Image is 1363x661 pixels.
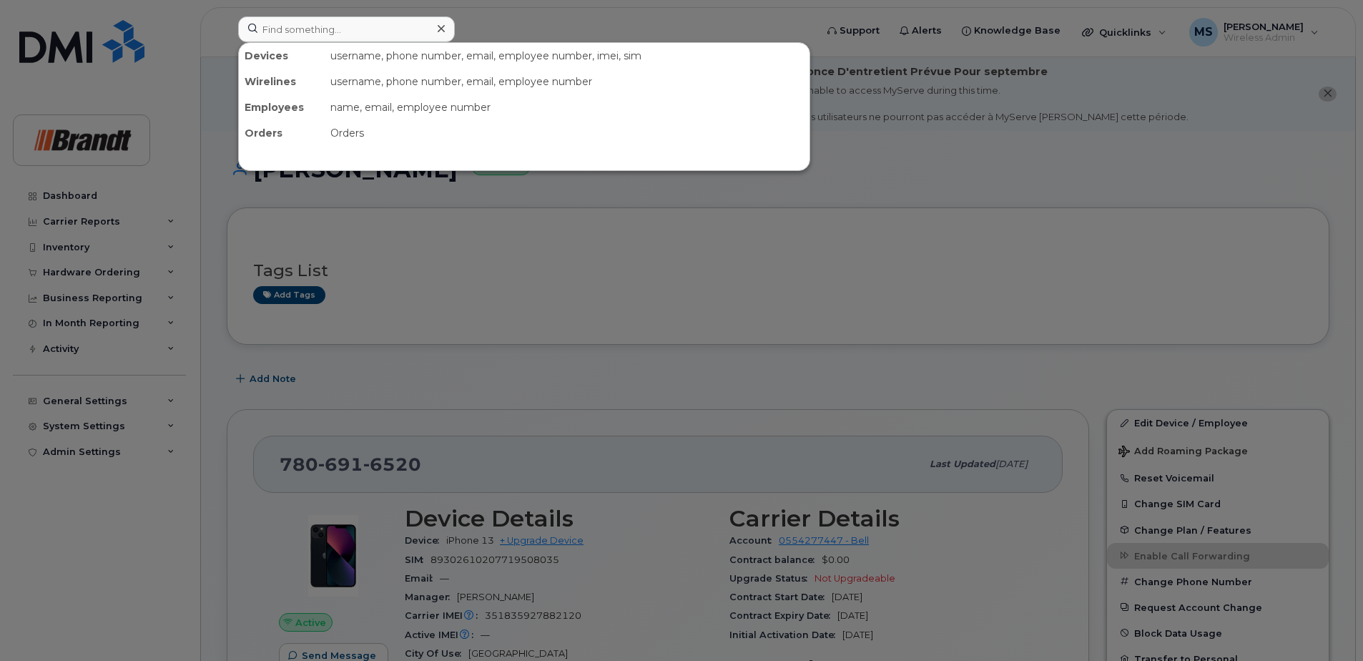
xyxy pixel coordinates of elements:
div: Employees [239,94,325,120]
div: username, phone number, email, employee number, imei, sim [325,43,810,69]
div: Orders [239,120,325,146]
div: Devices [239,43,325,69]
div: username, phone number, email, employee number [325,69,810,94]
div: name, email, employee number [325,94,810,120]
div: Orders [325,120,810,146]
div: Wirelines [239,69,325,94]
